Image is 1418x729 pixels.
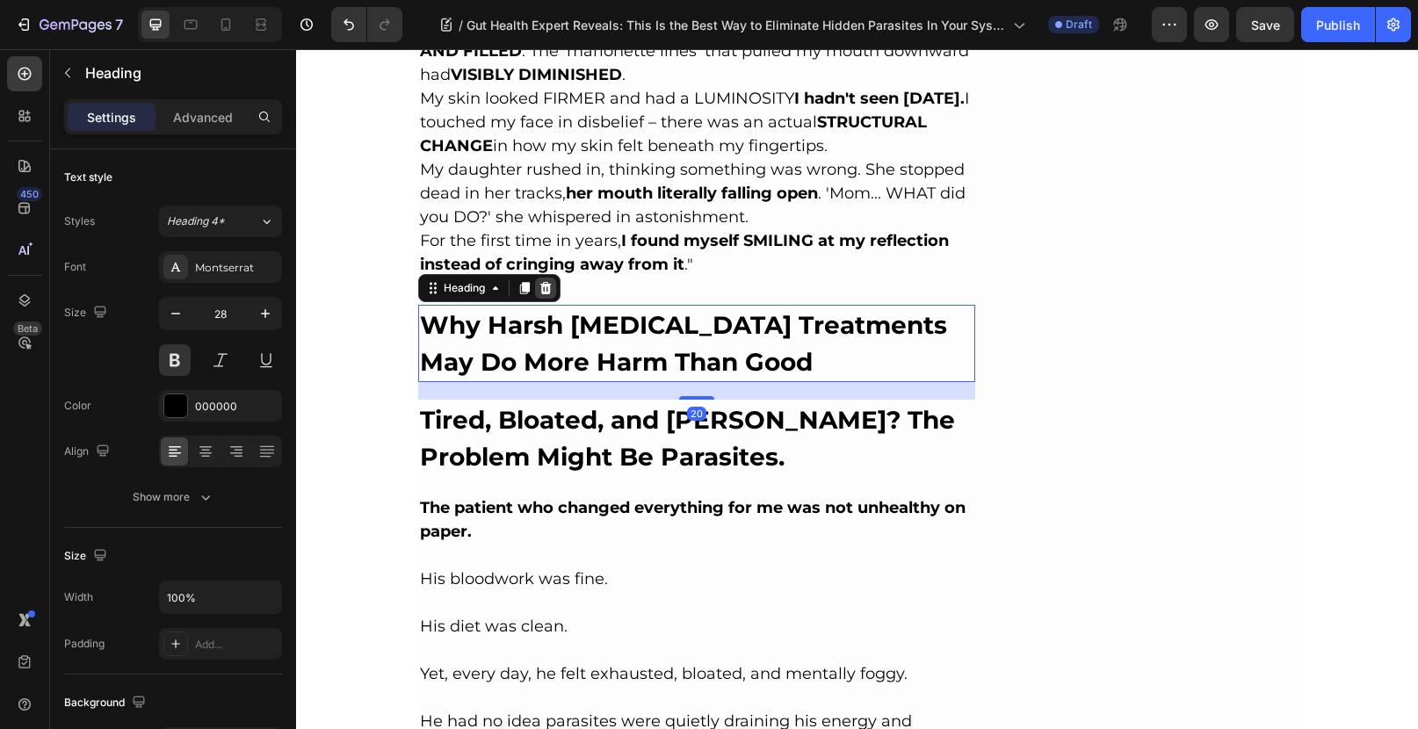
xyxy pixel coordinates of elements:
span: Gut Health Expert Reveals: This Is the Best Way to Eliminate Hidden Parasites In Your System [467,16,1006,34]
div: Heading [144,231,192,247]
div: 000000 [195,399,278,415]
button: Heading 4* [159,206,282,237]
div: Align [64,440,113,464]
p: Advanced [173,108,233,126]
div: Background [64,691,149,715]
div: Beta [13,321,42,336]
span: / [459,16,463,34]
p: 7 [115,14,123,35]
p: Settings [87,108,136,126]
div: Size [64,545,111,568]
div: Text style [64,170,112,185]
p: Heading [85,62,275,83]
div: Padding [64,636,105,652]
p: My skin looked FIRMER and had a LUMINOSITY I touched my face in disbelief – there was an actual i... [124,38,678,109]
span: Heading 4* [167,213,225,229]
p: My daughter rushed in, thinking something was wrong. She stopped dead in her tracks, . 'Mom... WH... [124,109,678,180]
button: 7 [7,7,131,42]
div: 20 [391,357,410,372]
strong: The patient who changed everything for me was not unhealthy on paper. [124,449,669,492]
p: For the first time in years, ." [124,180,678,227]
button: Save [1236,7,1294,42]
button: Show more [64,481,282,513]
h2: Why Harsh [MEDICAL_DATA] Treatments May Do More Harm Than Good [122,256,680,333]
div: Width [64,589,93,605]
div: Size [64,301,111,325]
div: Montserrat [195,260,278,276]
p: His diet was clean. [124,566,678,589]
div: Publish [1316,16,1360,34]
span: Save [1251,18,1280,32]
button: Publish [1301,7,1375,42]
strong: her mouth literally falling open [270,134,522,154]
strong: VISIBLY DIMINISHED [155,16,326,35]
div: Add... [195,637,278,653]
div: Color [64,398,91,414]
p: Yet, every day, he felt exhausted, bloated, and mentally foggy. [124,613,678,637]
div: Styles [64,213,95,229]
strong: Tired, Bloated, and [PERSON_NAME]? The Problem Might Be Parasites. [124,356,659,422]
p: His bloodwork was fine. [124,518,678,542]
input: Auto [160,581,281,613]
iframe: Design area [296,49,1418,729]
strong: I found myself SMILING at my reflection instead of cringing away from it [124,182,653,225]
div: 450 [17,187,42,201]
div: Font [64,259,86,275]
div: Undo/Redo [331,7,402,42]
span: Draft [1066,17,1092,32]
div: Show more [133,488,214,506]
strong: I hadn't seen [DATE]. [498,40,669,59]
